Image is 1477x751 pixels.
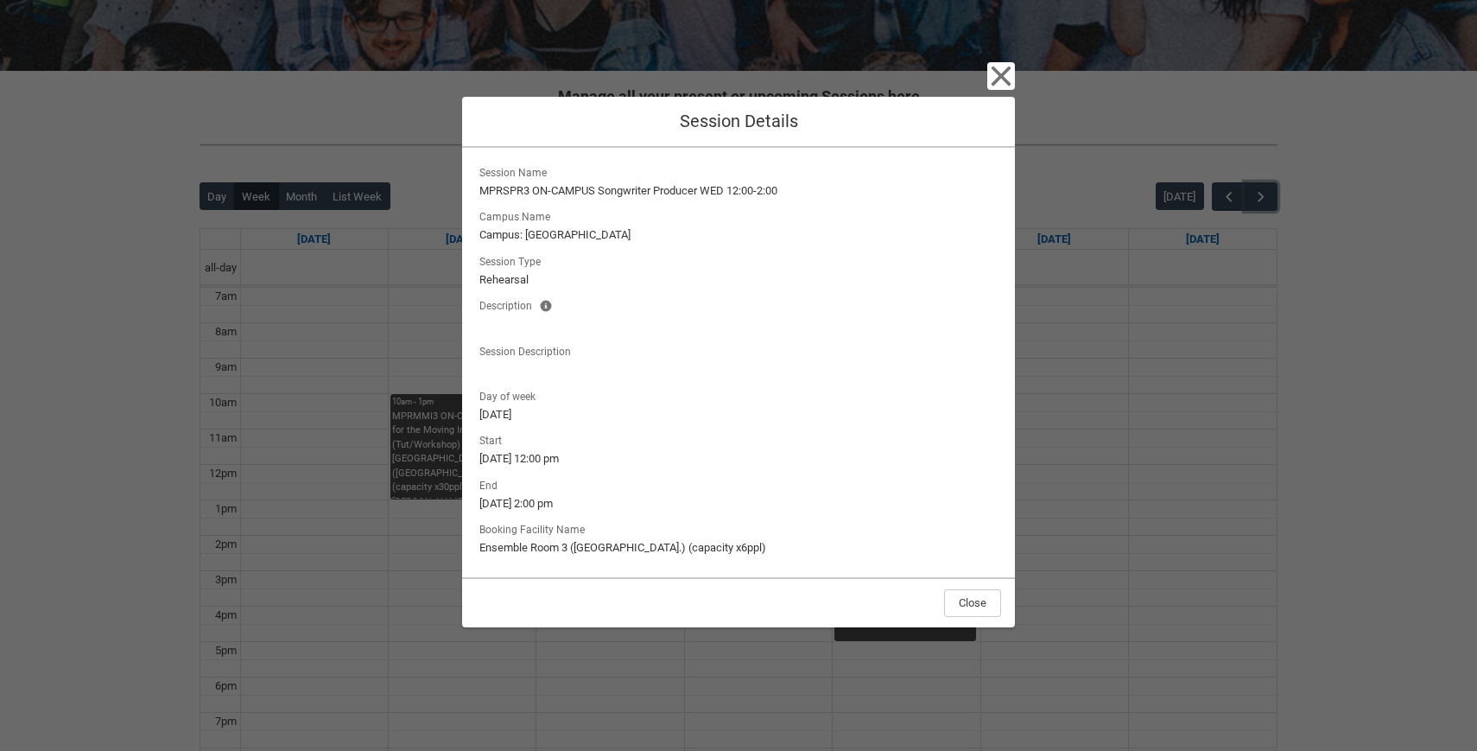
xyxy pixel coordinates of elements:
[479,226,998,244] lightning-formatted-text: Campus: [GEOGRAPHIC_DATA]
[479,430,509,449] span: Start
[479,406,998,423] lightning-formatted-text: [DATE]
[944,589,1001,617] button: Close
[987,62,1015,90] button: Close
[479,519,592,538] span: Booking Facility Name
[479,206,557,225] span: Campus Name
[479,182,998,200] lightning-formatted-text: MPRSPR3 ON-CAMPUS Songwriter Producer WED 12:00-2:00
[479,251,548,270] span: Session Type
[479,450,998,468] lightning-formatted-text: [DATE] 12:00 pm
[479,495,998,512] lightning-formatted-text: [DATE] 2:00 pm
[479,385,542,404] span: Day of week
[479,340,578,360] span: Session Description
[479,271,998,289] lightning-formatted-text: Rehearsal
[680,111,798,131] span: Session Details
[479,474,504,493] span: End
[479,539,998,557] lightning-formatted-text: Ensemble Room 3 ([GEOGRAPHIC_DATA].) (capacity x6ppl)
[479,295,539,314] span: Description
[479,162,554,181] span: Session Name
